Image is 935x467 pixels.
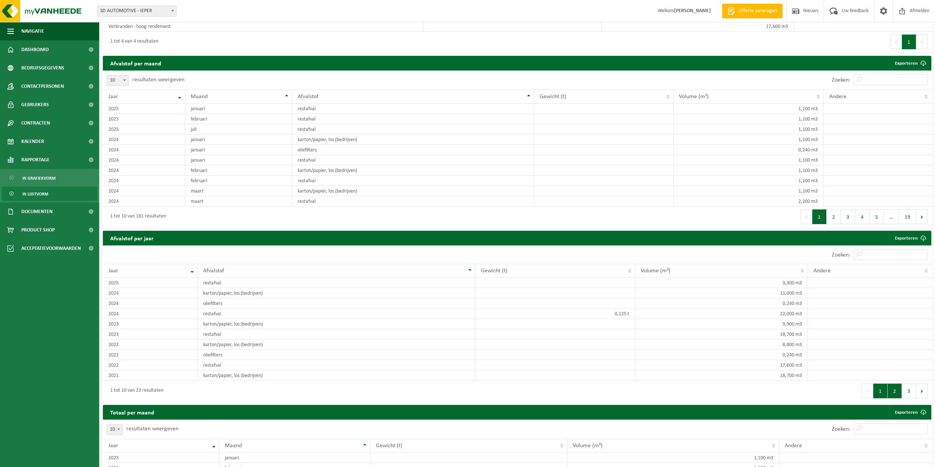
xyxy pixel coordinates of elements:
span: Kalender [21,132,44,151]
td: maart [185,186,292,196]
a: In lijstvorm [2,187,97,201]
a: Exporteren [889,56,931,71]
td: 2024 [103,288,198,298]
span: Gebruikers [21,96,49,114]
td: maart [185,196,292,206]
td: 2024 [103,134,185,145]
td: 2024 [103,155,185,165]
strong: [PERSON_NAME] [674,8,711,14]
td: 1,100 m3 [673,114,824,124]
td: restafval [198,360,475,370]
button: 3 [841,209,855,224]
td: 1,100 m3 [673,165,824,176]
td: 22,000 m3 [635,309,808,319]
span: Dashboard [21,40,49,59]
td: 18,700 m3 [635,370,808,381]
td: 0,240 m3 [635,350,808,360]
label: Zoeken: [832,426,850,432]
button: 1 [902,35,916,49]
label: resultaten weergeven [132,77,184,83]
td: karton/papier, los (bedrijven) [198,370,475,381]
td: 1,100 m3 [673,104,824,114]
button: Next [916,209,928,224]
td: 2024 [103,186,185,196]
td: 0,240 m3 [635,298,808,309]
span: Offerte aanvragen [737,7,779,15]
td: 17,600 m3 [601,21,794,32]
button: 1 [812,209,827,224]
td: restafval [292,196,534,206]
span: Rapportage [21,151,50,169]
td: 2,200 m3 [673,196,824,206]
td: oliefilters [292,145,534,155]
td: februari [185,114,292,124]
span: Contracten [21,114,50,132]
div: 1 tot 10 van 23 resultaten [107,384,163,398]
td: 1,100 m3 [673,155,824,165]
td: restafval [292,114,534,124]
td: 1,100 m3 [673,176,824,186]
td: 2025 [103,278,198,288]
td: 2023 [103,319,198,329]
td: restafval [292,155,534,165]
span: Volume (m³) [641,268,670,274]
a: In grafiekvorm [2,171,97,185]
td: 2024 [103,298,198,309]
td: 2024 [103,196,185,206]
button: 1 [873,384,888,398]
button: Next [916,35,928,49]
span: 10 [107,75,128,86]
td: 1,100 m3 [567,453,780,463]
td: januari [185,145,292,155]
span: Jaar [108,94,118,100]
span: Maand [225,443,242,449]
button: Previous [890,35,902,49]
td: 0,240 m3 [673,145,824,155]
span: Documenten [21,202,53,221]
td: 2021 [103,370,198,381]
td: 2024 [103,165,185,176]
span: In lijstvorm [22,187,48,201]
td: karton/papier, los (bedrijven) [198,288,475,298]
td: 1,100 m3 [673,134,824,145]
td: restafval [292,104,534,114]
span: … [884,209,899,224]
button: 2 [827,209,841,224]
a: Exporteren [889,231,931,245]
span: Gewicht (t) [540,94,566,100]
h2: Afvalstof per jaar [103,231,161,245]
td: 3,300 m3 [635,278,808,288]
button: Previous [801,209,812,224]
td: januari [185,155,292,165]
td: oliefilters [198,350,475,360]
td: 18,700 m3 [635,329,808,340]
td: 9,900 m3 [635,319,808,329]
td: januari [185,104,292,114]
span: Volume (m³) [573,443,603,449]
span: Navigatie [21,22,44,40]
h2: Totaal per maand [103,405,162,419]
td: restafval [292,124,534,134]
button: 5 [870,209,884,224]
td: 1,100 m3 [673,124,824,134]
button: 19 [899,209,916,224]
button: 3 [902,384,916,398]
span: Bedrijfsgegevens [21,59,64,77]
td: restafval [198,278,475,288]
span: Andere [813,268,831,274]
td: restafval [198,329,475,340]
td: februari [185,176,292,186]
td: 2022 [103,340,198,350]
span: In grafiekvorm [22,171,55,185]
td: 1,100 m3 [673,186,824,196]
td: 2022 [103,350,198,360]
button: 4 [855,209,870,224]
a: Exporteren [889,405,931,420]
span: 10 [107,424,122,435]
span: Volume (m³) [679,94,709,100]
span: Acceptatievoorwaarden [21,239,81,258]
span: Maand [191,94,208,100]
button: Next [916,384,928,398]
td: 17,600 m3 [635,360,808,370]
span: Gewicht (t) [376,443,402,449]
